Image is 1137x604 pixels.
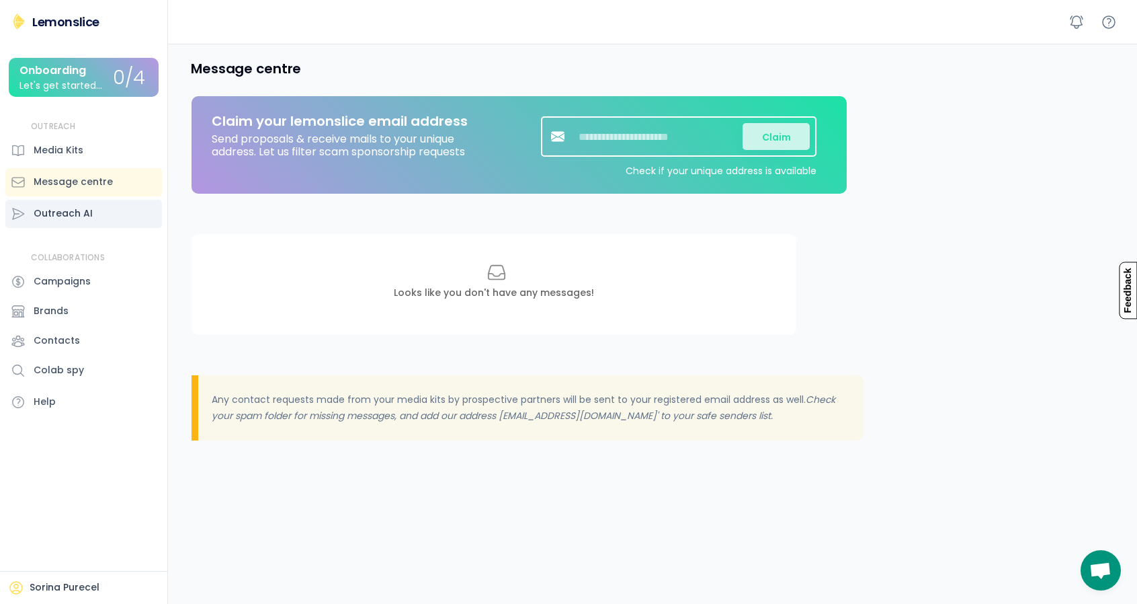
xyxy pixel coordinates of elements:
img: Lemonslice [11,13,27,30]
div: Lemonslice [32,13,99,30]
a: Deschideți chat-ul [1081,550,1121,591]
div: COLLABORATIONS [31,252,105,264]
h4: Message centre [191,60,301,77]
div: Colab spy [34,363,84,377]
button: Claim [743,123,810,150]
div: Media Kits [34,143,83,157]
div: Let's get started... [19,81,102,91]
div: Help [34,395,56,409]
div: Brands [34,304,69,318]
div: Outreach AI [34,206,93,221]
div: Onboarding [19,65,86,77]
div: Any contact requests made from your media kits by prospective partners will be sent to your regis... [198,375,864,441]
div: Send proposals & receive mails to your unique address. Let us filter scam sponsorship requests [212,129,480,158]
div: Campaigns [34,274,91,289]
div: OUTREACH [31,121,76,133]
div: Sorina Purecel [30,581,99,595]
div: Looks like you don't have any messages! [394,287,594,300]
em: Check your spam folder for missing messages, and add our address [EMAIL_ADDRESS][DOMAIN_NAME]' to... [212,393,838,422]
div: Claim your lemonslice email address [212,113,468,129]
div: Message centre [34,175,113,189]
div: 0/4 [113,68,145,89]
div: Contacts [34,334,80,348]
div: Check if your unique address is available [626,163,816,177]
